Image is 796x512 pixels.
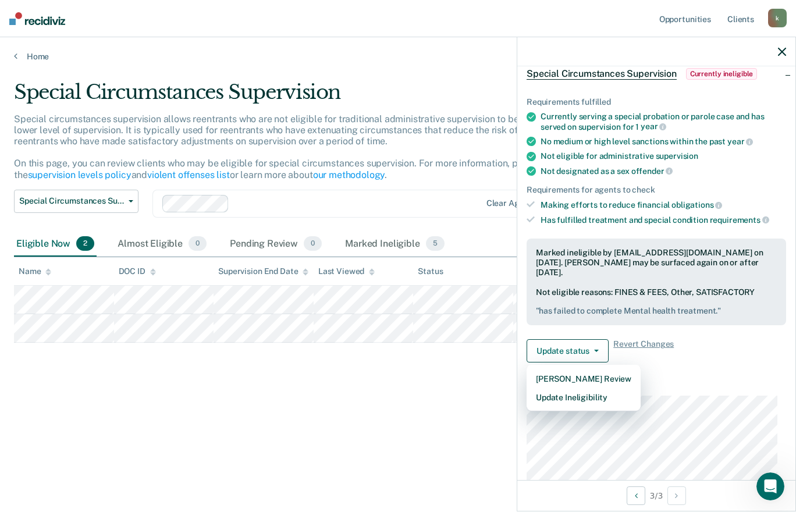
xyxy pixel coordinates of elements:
p: Special circumstances supervision allows reentrants who are not eligible for traditional administ... [14,113,585,180]
dt: Supervision [527,381,786,391]
pre: " has failed to complete Mental health treatment. " [536,306,777,316]
div: Not designated as a sex [541,166,786,176]
span: year [727,137,753,146]
div: Clear agents [486,198,536,208]
div: Making efforts to reduce financial [541,200,786,210]
span: Revert Changes [613,339,674,362]
div: Name [19,266,51,276]
span: offender [631,166,673,176]
span: 0 [189,236,207,251]
div: Not eligible for administrative [541,151,786,161]
img: Profile image for Rajan [114,19,137,42]
div: Requirements for agents to check [527,185,786,195]
a: Home [14,51,782,62]
img: Profile image for Kim [136,19,159,42]
div: Has fulfilled treatment and special condition [541,215,786,225]
button: [PERSON_NAME] Review [527,369,641,388]
div: 3 / 3 [517,480,795,511]
p: Hi [EMAIL_ADDRESS][DOMAIN_NAME] 👋 [23,83,209,142]
span: Special Circumstances Supervision [527,68,677,80]
iframe: Intercom live chat [756,472,784,500]
button: Next Opportunity [667,486,686,505]
div: Last Viewed [318,266,375,276]
a: supervision levels policy [28,169,132,180]
div: Marked Ineligible [343,232,447,257]
div: DOC ID [119,266,156,276]
div: Special Circumstances Supervision [14,80,611,113]
span: 0 [304,236,322,251]
a: our methodology [313,169,385,180]
div: Marked ineligible by [EMAIL_ADDRESS][DOMAIN_NAME] on [DATE]. [PERSON_NAME] may be surfaced again ... [536,248,777,277]
p: How can we help? [23,142,209,162]
span: obligations [671,200,722,209]
div: Not eligible reasons: FINES & FEES, Other, SATISFACTORY [536,287,777,317]
span: supervision [656,151,698,161]
a: violent offenses list [147,169,230,180]
span: Messages [155,392,195,400]
div: Eligible Now [14,232,97,257]
div: Send us a message [12,176,221,208]
span: requirements [710,215,769,225]
div: Requirements fulfilled [527,97,786,107]
div: No medium or high level sanctions within the past [541,136,786,147]
button: Update status [527,339,609,362]
button: Messages [116,363,233,410]
span: 2 [76,236,94,251]
div: Profile image for Krysty [158,19,182,42]
div: Supervision End Date [218,266,308,276]
span: Currently ineligible [686,68,758,80]
div: Send us a message [24,186,194,198]
div: k [768,9,787,27]
div: Pending Review [228,232,324,257]
span: year [641,122,666,131]
div: Almost Eligible [115,232,209,257]
button: Update Ineligibility [527,388,641,407]
img: logo [23,22,87,41]
button: Previous Opportunity [627,486,645,505]
span: Special Circumstances Supervision [19,196,124,206]
div: Currently serving a special probation or parole case and has served on supervision for 1 [541,112,786,131]
span: Home [45,392,71,400]
div: Special Circumstances SupervisionCurrently ineligible [517,55,795,93]
div: Close [200,19,221,40]
img: Recidiviz [9,12,65,25]
div: Status [418,266,443,276]
span: 5 [426,236,445,251]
